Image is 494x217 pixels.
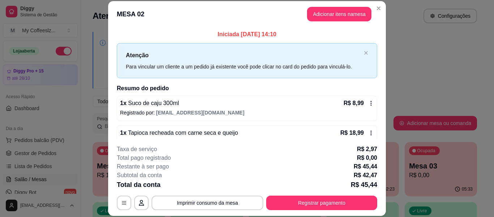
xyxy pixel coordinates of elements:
button: Close [373,3,384,14]
p: Registrado por: [120,109,374,116]
p: 1 x [120,129,238,137]
p: Restante à ser pago [117,162,169,171]
p: Subtotal da conta [117,171,162,180]
p: R$ 8,99 [344,99,364,108]
button: Adicionar itens namesa [307,7,371,21]
p: R$ 45,44 [351,180,377,190]
p: Taxa de serviço [117,145,157,154]
button: Imprimir consumo da mesa [152,196,263,210]
div: Para vincular um cliente a um pedido já existente você pode clicar no card do pedido para vinculá... [126,63,361,71]
p: R$ 0,00 [357,154,377,162]
button: close [364,51,368,55]
p: 1 x [120,99,179,108]
p: Iniciada [DATE] 14:10 [117,30,377,39]
p: R$ 45,44 [354,162,377,171]
p: R$ 18,99 [340,129,364,137]
p: R$ 2,97 [357,145,377,154]
h2: Resumo do pedido [117,84,377,93]
p: Total da conta [117,180,161,190]
header: MESA 02 [108,1,386,27]
span: Tapioca recheada com carne seca e queijo [127,130,238,136]
p: Total pago registrado [117,154,171,162]
button: Registrar pagamento [266,196,377,210]
span: [EMAIL_ADDRESS][DOMAIN_NAME] [156,110,244,116]
p: Atenção [126,51,361,60]
p: R$ 42,47 [354,171,377,180]
span: Suco de caju 300ml [127,100,179,106]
